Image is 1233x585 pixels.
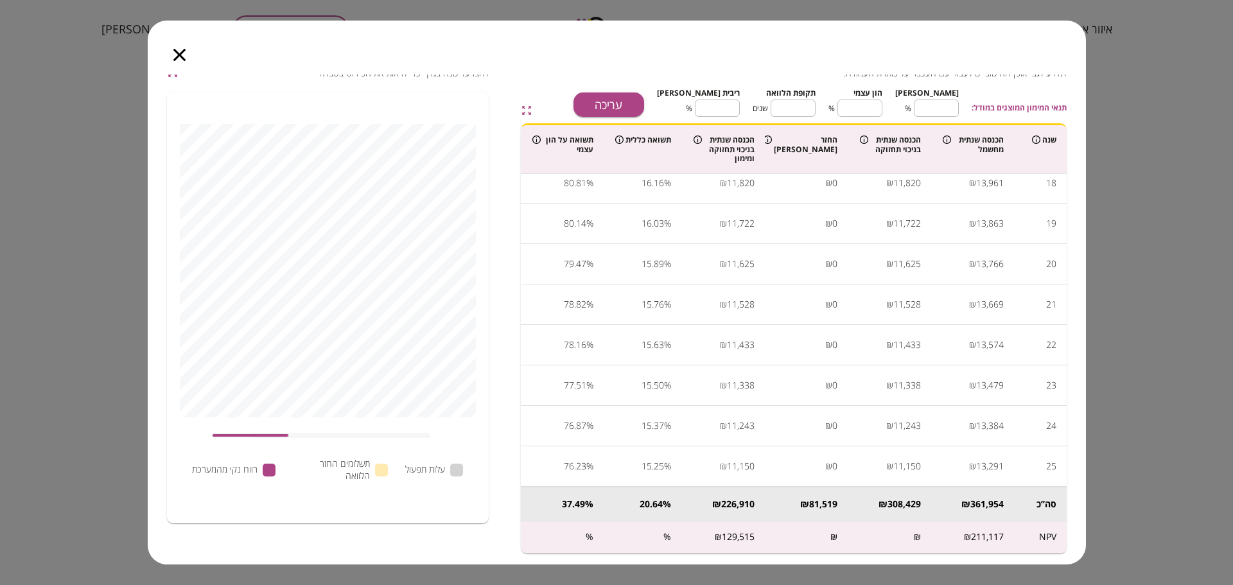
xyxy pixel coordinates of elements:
div: 11,338 [893,376,921,395]
div: 37.49 [562,498,585,511]
div: ₪ [825,254,832,274]
div: 13,766 [976,254,1004,274]
div: NPV [1039,532,1056,543]
div: % [586,254,593,274]
span: עלות תפעול [405,464,445,476]
div: ₪ [720,295,727,314]
div: 24 [1046,416,1056,435]
div: 15.25 [642,457,664,476]
div: ₪ [712,498,721,511]
div: 0 [832,376,837,395]
div: % [664,457,671,476]
div: 15.63 [642,335,664,354]
div: ₪ [720,214,727,233]
div: ₪ [886,416,893,435]
div: ₪ [800,498,809,511]
div: % [664,416,671,435]
div: % [663,532,671,543]
span: תקופת הלוואה [766,87,816,98]
div: % [586,335,593,354]
span: שנים [753,102,768,114]
div: ₪ [825,173,832,193]
div: 81,519 [809,498,837,511]
div: 11,820 [893,173,921,193]
div: ₪ [879,498,888,511]
div: ₪ [886,173,893,193]
div: 13,669 [976,295,1004,314]
span: % [686,102,692,114]
div: 76.87 [564,416,586,435]
div: 16.03 [642,214,664,233]
div: ₪ [720,173,727,193]
div: % [664,295,671,314]
div: ₪ [825,416,832,435]
div: 11,150 [727,457,755,476]
div: 0 [832,214,837,233]
div: % [664,335,671,354]
div: ₪ [886,457,893,476]
div: ₪ [886,295,893,314]
div: 11,722 [727,214,755,233]
div: 79.47 [564,254,586,274]
div: 13,863 [976,214,1004,233]
div: 11,243 [893,416,921,435]
div: 11,338 [727,376,755,395]
span: [PERSON_NAME] [895,87,959,98]
div: ₪ [914,532,921,543]
div: תשואה על הון עצמי [532,135,593,154]
div: הכנסה שנתית מחשמל [943,135,1004,154]
div: % [586,214,593,233]
div: 16.16 [642,173,664,193]
div: % [585,498,593,511]
div: ₪ [720,254,727,274]
div: ₪ [969,376,976,395]
span: הון עצמי [853,87,882,98]
div: ₪ [825,335,832,354]
div: 18 [1046,173,1056,193]
div: סה’’כ [1024,498,1056,511]
div: החזר [PERSON_NAME] [776,135,837,154]
div: ₪ [969,173,976,193]
span: ריבית [PERSON_NAME] [657,87,740,98]
div: % [664,376,671,395]
div: 77.51 [564,376,586,395]
div: 0 [832,457,837,476]
div: 13,479 [976,376,1004,395]
div: ₪ [825,376,832,395]
div: 25 [1046,457,1056,476]
div: תשואה כללית [614,135,671,144]
div: % [586,173,593,193]
span: תנאי המימון המוצגים במודל: [972,101,1067,114]
div: % [586,295,593,314]
div: 13,574 [976,335,1004,354]
div: ₪ [720,457,727,476]
button: עריכה [573,92,644,117]
div: ₪ [825,214,832,233]
span: % [828,102,835,114]
div: 226,910 [721,498,755,511]
div: ₪ [825,457,832,476]
div: 129,515 [722,532,755,543]
div: 78.82 [564,295,586,314]
div: ₪ [969,214,976,233]
div: ₪ [886,254,893,274]
div: 361,954 [970,498,1004,511]
div: % [586,457,593,476]
div: 11,625 [893,254,921,274]
div: הכנסה שנתית בניכוי תחזוקה [860,135,921,154]
div: ₪ [886,376,893,395]
div: ₪ [969,335,976,354]
div: 0 [832,254,837,274]
div: 15.50 [642,376,664,395]
div: 0 [832,335,837,354]
div: 20 [1046,254,1056,274]
div: 15.76 [642,295,664,314]
div: 11,243 [727,416,755,435]
div: 11,528 [727,295,755,314]
div: 0 [832,416,837,435]
div: 20.64 [640,498,663,511]
div: 76.23 [564,457,586,476]
div: 11,528 [893,295,921,314]
div: 11,625 [727,254,755,274]
div: 13,961 [976,173,1004,193]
